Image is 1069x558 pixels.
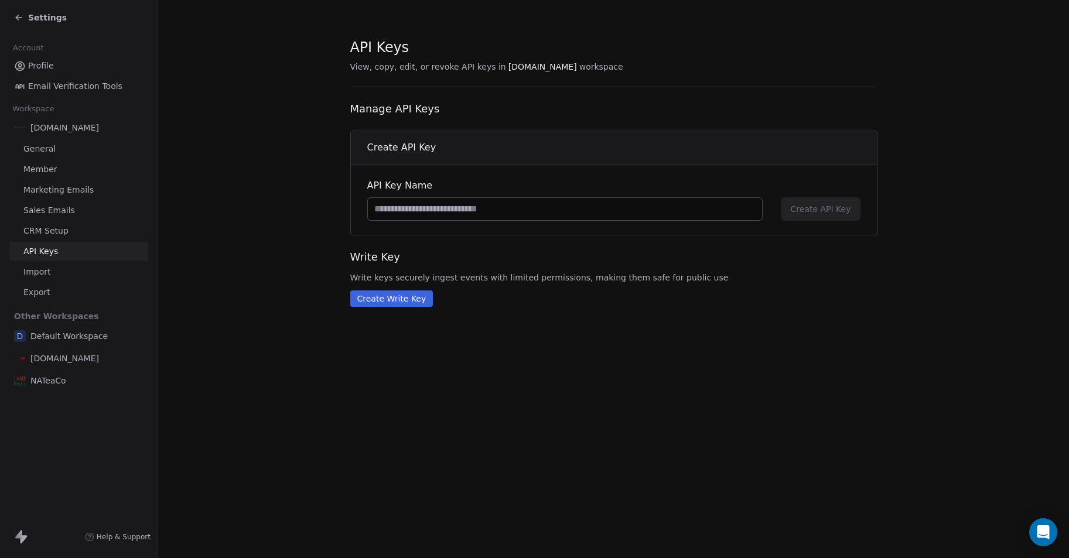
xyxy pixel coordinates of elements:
[781,197,860,221] button: Create API Key
[97,532,151,542] span: Help & Support
[28,12,67,23] span: Settings
[23,286,50,299] span: Export
[23,163,57,176] span: Member
[30,352,99,364] span: [DOMAIN_NAME]
[9,180,148,200] a: Marketing Emails
[14,352,26,364] img: coffee_clear.png
[791,203,851,215] span: Create API Key
[8,100,59,118] span: Workspace
[23,266,50,278] span: Import
[9,139,148,159] a: General
[8,39,49,57] span: Account
[508,61,577,73] span: [DOMAIN_NAME]
[367,141,436,155] span: Create API Key
[23,225,69,237] span: CRM Setup
[14,330,26,342] span: D
[9,283,148,302] a: Export
[85,532,151,542] a: Help & Support
[14,12,67,23] a: Settings
[350,101,877,117] span: Manage API Keys
[9,56,148,76] a: Profile
[367,179,763,193] span: API Key Name
[9,242,148,261] a: API Keys
[23,143,56,155] span: General
[14,375,26,386] img: native_american_tea_1745597236__86438.webp
[9,160,148,179] a: Member
[28,60,54,72] span: Profile
[14,122,26,133] img: native%20coffee%20logo.png
[350,61,877,73] span: View, copy, edit, or revoke API keys in workspace
[350,39,409,56] span: API Keys
[9,307,104,326] span: Other Workspaces
[30,122,99,133] span: [DOMAIN_NAME]
[9,221,148,241] a: CRM Setup
[350,272,877,283] span: Write keys securely ingest events with limited permissions, making them safe for public use
[28,80,122,93] span: Email Verification Tools
[23,204,75,217] span: Sales Emails
[30,375,66,386] span: NATeaCo
[9,77,148,96] a: Email Verification Tools
[9,201,148,220] a: Sales Emails
[23,184,94,196] span: Marketing Emails
[9,262,148,282] a: Import
[350,249,877,265] span: Write Key
[1029,518,1057,546] div: Open Intercom Messenger
[30,330,108,342] span: Default Workspace
[350,290,433,307] button: Create Write Key
[23,245,58,258] span: API Keys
